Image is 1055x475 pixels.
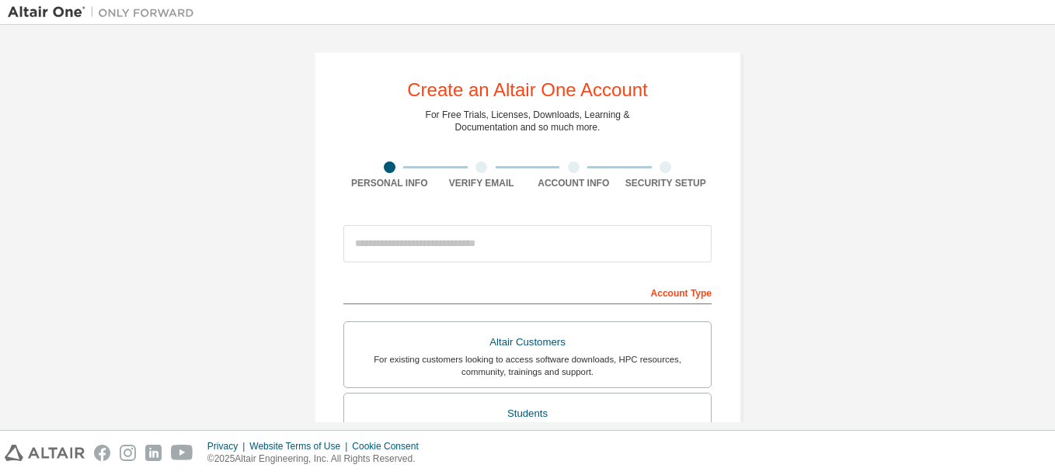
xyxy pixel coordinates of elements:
[527,177,620,189] div: Account Info
[120,445,136,461] img: instagram.svg
[8,5,202,20] img: Altair One
[620,177,712,189] div: Security Setup
[94,445,110,461] img: facebook.svg
[207,440,249,452] div: Privacy
[343,279,712,304] div: Account Type
[171,445,193,461] img: youtube.svg
[353,331,702,353] div: Altair Customers
[352,440,427,452] div: Cookie Consent
[436,177,528,189] div: Verify Email
[207,452,428,466] p: © 2025 Altair Engineering, Inc. All Rights Reserved.
[426,109,630,133] div: For Free Trials, Licenses, Downloads, Learning & Documentation and so much more.
[407,81,648,99] div: Create an Altair One Account
[145,445,162,461] img: linkedin.svg
[5,445,85,461] img: altair_logo.svg
[249,440,352,452] div: Website Terms of Use
[353,403,702,425] div: Students
[343,177,436,189] div: Personal Info
[353,353,702,378] div: For existing customers looking to access software downloads, HPC resources, community, trainings ...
